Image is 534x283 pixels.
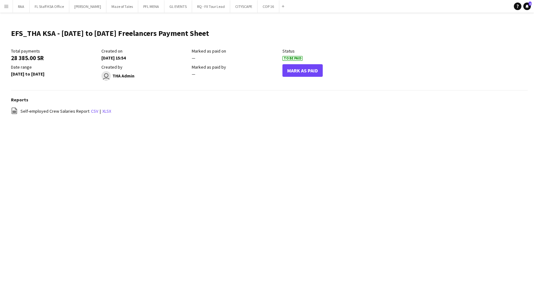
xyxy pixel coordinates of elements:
[91,108,98,114] a: csv
[11,107,528,115] div: |
[20,108,89,114] span: Self-employed Crew Salaries Report
[192,71,195,77] span: —
[101,55,189,61] div: [DATE] 15:54
[11,48,98,54] div: Total payments
[282,64,323,77] button: Mark As Paid
[13,0,30,13] button: RAA
[230,0,258,13] button: CITYSCAPE
[101,64,189,70] div: Created by
[523,3,531,10] a: 1
[101,71,189,81] div: THA Admin
[258,0,279,13] button: COP 16
[164,0,192,13] button: GL EVENTS
[30,0,69,13] button: FL Staff KSA Office
[282,48,370,54] div: Status
[11,97,528,103] h3: Reports
[192,64,279,70] div: Marked as paid by
[138,0,164,13] button: PFL MENA
[192,55,195,61] span: —
[192,0,230,13] button: RQ - FII Tour Lead
[101,48,189,54] div: Created on
[102,108,111,114] a: xlsx
[11,55,98,61] div: 28 385.00 SR
[69,0,106,13] button: [PERSON_NAME]
[529,2,531,6] span: 1
[11,71,98,77] div: [DATE] to [DATE]
[11,64,98,70] div: Date range
[282,56,303,61] span: To Be Paid
[192,48,279,54] div: Marked as paid on
[106,0,138,13] button: Maze of Tales
[11,29,209,38] h1: EFS_THA KSA - [DATE] to [DATE] Freelancers Payment Sheet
